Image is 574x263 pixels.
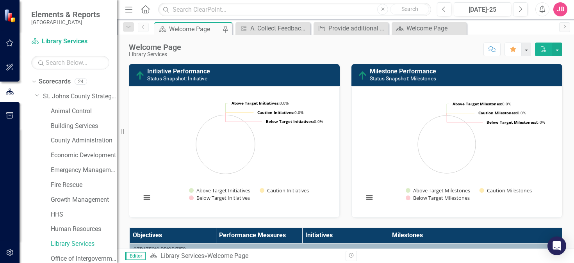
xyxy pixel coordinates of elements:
[480,187,532,194] button: Show Caution Milestones
[189,187,251,194] button: Show Above Target Initiatives
[232,100,289,106] text: 0.0%
[487,119,545,125] text: 0.0%
[125,252,146,260] span: Editor
[147,75,207,82] small: Status Snapshot: Initiative
[390,4,429,15] button: Search
[478,110,526,116] text: 0.0%
[370,68,436,75] a: Milestone Performance
[358,71,367,80] img: Above Target
[370,75,436,82] small: Status Snapshot: Milestones
[160,252,204,259] a: Library Services
[51,181,117,190] a: Fire Rescue
[31,10,100,19] span: Elements & Reports
[328,23,387,33] div: Provide additional materials and circulation models
[257,110,294,115] tspan: Caution Initiatives:
[129,52,181,57] div: Library Services
[137,92,329,210] svg: Interactive chart
[478,110,517,116] tspan: Caution Milestones:
[51,122,117,131] a: Building Services
[394,23,465,33] a: Welcome Page
[237,23,308,33] a: A. Collect Feedback: Gather feedback after each event through surveys or social media.
[31,37,109,46] a: Library Services
[169,24,221,34] div: Welcome Page
[134,246,558,253] div: Strategic Priorities
[31,56,109,69] input: Search Below...
[232,100,280,106] tspan: Above Target Initiatives:
[51,240,117,249] a: Library Services
[487,119,536,125] tspan: Below Target Milestones:
[135,71,145,80] img: Above Target
[266,119,314,124] tspan: Below Target Initiatives:
[453,101,511,107] text: 0.0%
[401,6,418,12] span: Search
[51,107,117,116] a: Animal Control
[51,195,117,204] a: Growth Management
[364,192,375,203] button: View chart menu, Chart
[406,194,470,201] button: Show Below Target Milestones
[141,192,152,203] button: View chart menu, Chart
[257,110,303,115] text: 0.0%
[150,252,340,261] div: »
[406,187,471,194] button: Show Above Target Milestones
[75,78,87,85] div: 24
[51,225,117,234] a: Human Resources
[207,252,248,259] div: Welcome Page
[406,23,465,33] div: Welcome Page
[43,92,117,101] a: St. Johns County Strategic Plan
[553,2,567,16] button: JB
[456,5,508,14] div: [DATE]-25
[547,236,566,255] div: Open Intercom Messenger
[51,151,117,160] a: Economic Development
[39,77,71,86] a: Scorecards
[260,187,309,194] button: Show Caution Initiatives
[129,43,181,52] div: Welcome Page
[360,92,554,210] div: Chart. Highcharts interactive chart.
[51,210,117,219] a: HHS
[189,194,250,201] button: Show Below Target Initiatives
[31,19,100,25] small: [GEOGRAPHIC_DATA]
[51,136,117,145] a: County Administration
[316,23,387,33] a: Provide additional materials and circulation models
[137,92,332,210] div: Chart. Highcharts interactive chart.
[250,23,308,33] div: A. Collect Feedback: Gather feedback after each event through surveys or social media.
[158,3,431,16] input: Search ClearPoint...
[266,119,323,124] text: 0.0%
[453,101,502,107] tspan: Above Target Milestones:
[147,68,210,75] a: Initiative Performance
[360,92,551,210] svg: Interactive chart
[51,166,117,175] a: Emergency Management
[4,9,18,23] img: ClearPoint Strategy
[454,2,511,16] button: [DATE]-25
